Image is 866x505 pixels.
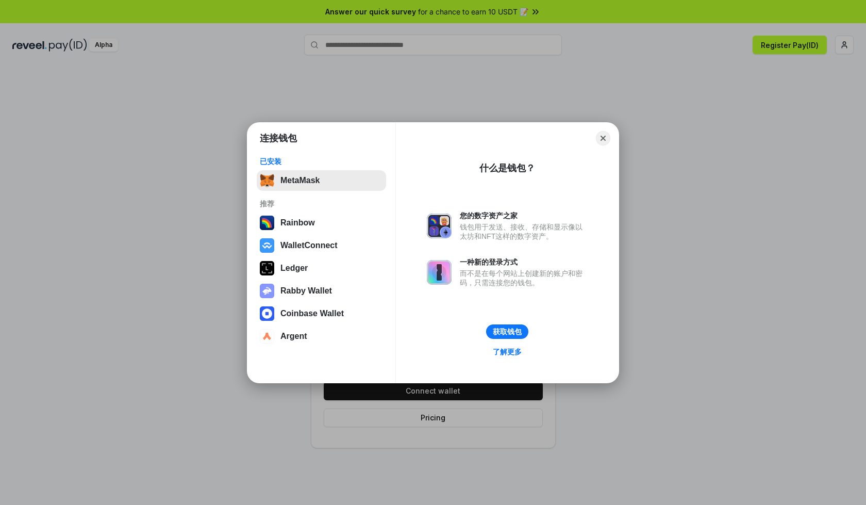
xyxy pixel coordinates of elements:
[460,269,588,287] div: 而不是在每个网站上创建新的账户和密码，只需连接您的钱包。
[257,213,386,233] button: Rainbow
[280,176,320,185] div: MetaMask
[280,218,315,227] div: Rainbow
[596,131,610,145] button: Close
[260,238,274,253] img: svg+xml,%3Csvg%20width%3D%2228%22%20height%3D%2228%22%20viewBox%3D%220%200%2028%2028%22%20fill%3D...
[493,347,522,356] div: 了解更多
[479,162,535,174] div: 什么是钱包？
[260,173,274,188] img: svg+xml,%3Csvg%20fill%3D%22none%22%20height%3D%2233%22%20viewBox%3D%220%200%2035%2033%22%20width%...
[260,284,274,298] img: svg+xml,%3Csvg%20xmlns%3D%22http%3A%2F%2Fwww.w3.org%2F2000%2Fsvg%22%20fill%3D%22none%22%20viewBox...
[280,241,338,250] div: WalletConnect
[257,303,386,324] button: Coinbase Wallet
[260,329,274,344] img: svg+xml,%3Csvg%20width%3D%2228%22%20height%3D%2228%22%20viewBox%3D%220%200%2028%2028%22%20fill%3D...
[260,306,274,321] img: svg+xml,%3Csvg%20width%3D%2228%22%20height%3D%2228%22%20viewBox%3D%220%200%2028%2028%22%20fill%3D...
[257,170,386,191] button: MetaMask
[257,326,386,347] button: Argent
[460,257,588,267] div: 一种新的登录方式
[486,324,528,339] button: 获取钱包
[487,345,528,359] a: 了解更多
[257,281,386,301] button: Rabby Wallet
[260,132,297,144] h1: 连接钱包
[427,260,452,285] img: svg+xml,%3Csvg%20xmlns%3D%22http%3A%2F%2Fwww.w3.org%2F2000%2Fsvg%22%20fill%3D%22none%22%20viewBox...
[260,261,274,275] img: svg+xml,%3Csvg%20xmlns%3D%22http%3A%2F%2Fwww.w3.org%2F2000%2Fsvg%22%20width%3D%2228%22%20height%3...
[260,157,383,166] div: 已安装
[280,264,308,273] div: Ledger
[460,222,588,241] div: 钱包用于发送、接收、存储和显示像以太坊和NFT这样的数字资产。
[257,258,386,279] button: Ledger
[460,211,588,220] div: 您的数字资产之家
[427,214,452,238] img: svg+xml,%3Csvg%20xmlns%3D%22http%3A%2F%2Fwww.w3.org%2F2000%2Fsvg%22%20fill%3D%22none%22%20viewBox...
[280,309,344,318] div: Coinbase Wallet
[493,327,522,336] div: 获取钱包
[260,216,274,230] img: svg+xml,%3Csvg%20width%3D%22120%22%20height%3D%22120%22%20viewBox%3D%220%200%20120%20120%22%20fil...
[260,199,383,208] div: 推荐
[280,286,332,296] div: Rabby Wallet
[280,332,307,341] div: Argent
[257,235,386,256] button: WalletConnect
